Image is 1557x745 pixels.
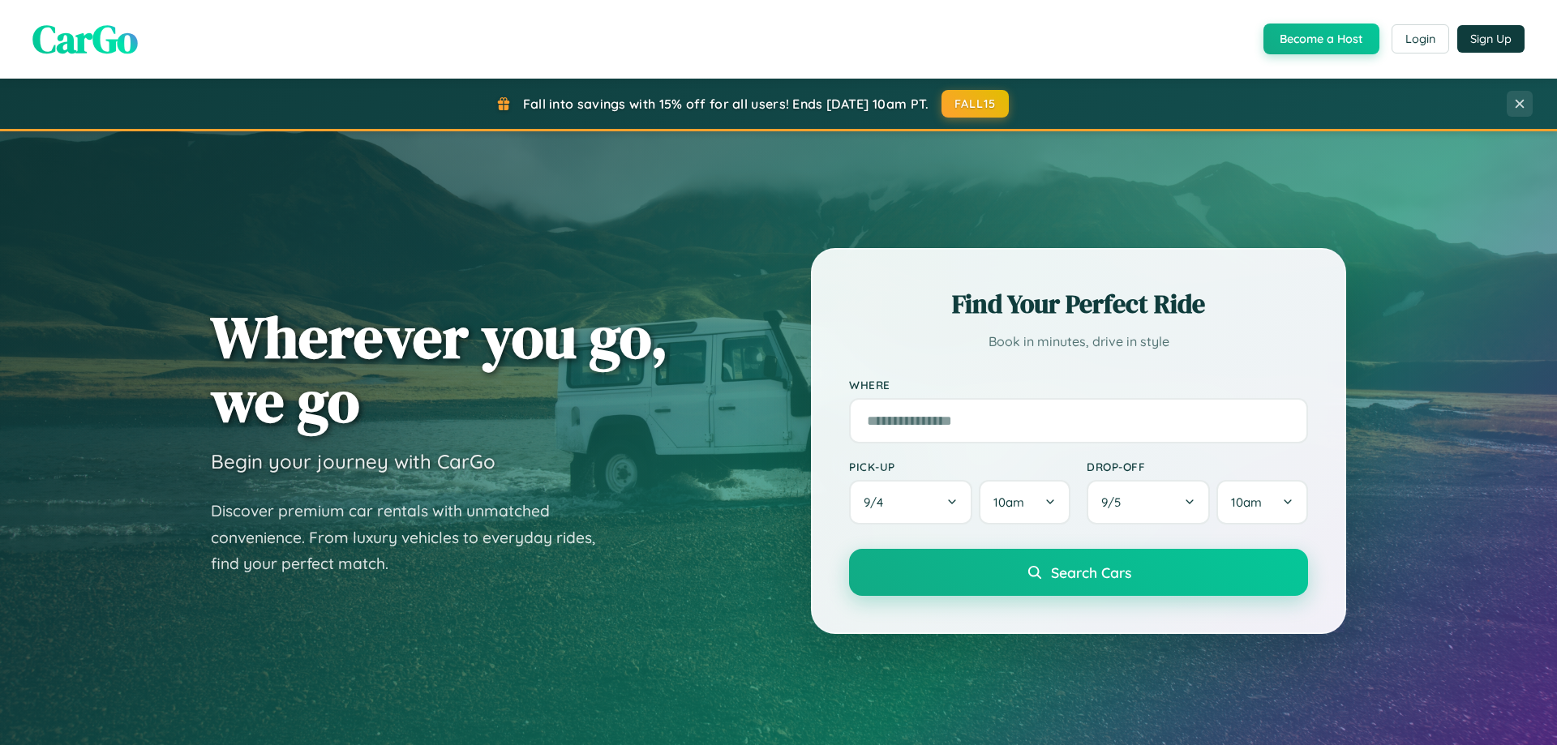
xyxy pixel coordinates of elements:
[523,96,929,112] span: Fall into savings with 15% off for all users! Ends [DATE] 10am PT.
[1457,25,1525,53] button: Sign Up
[849,286,1308,322] h2: Find Your Perfect Ride
[864,495,891,510] span: 9 / 4
[849,330,1308,353] p: Book in minutes, drive in style
[1216,480,1308,524] button: 10am
[1051,563,1131,581] span: Search Cars
[849,549,1308,596] button: Search Cars
[849,378,1308,392] label: Where
[1392,24,1449,54] button: Login
[1087,460,1308,473] label: Drop-off
[211,305,668,433] h1: Wherever you go, we go
[941,90,1010,118] button: FALL15
[979,480,1070,524] button: 10am
[1231,495,1262,510] span: 10am
[211,449,495,473] h3: Begin your journey with CarGo
[211,498,616,577] p: Discover premium car rentals with unmatched convenience. From luxury vehicles to everyday rides, ...
[849,480,972,524] button: 9/4
[1263,24,1379,54] button: Become a Host
[32,12,138,66] span: CarGo
[849,460,1070,473] label: Pick-up
[1087,480,1210,524] button: 9/5
[1101,495,1129,510] span: 9 / 5
[993,495,1024,510] span: 10am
